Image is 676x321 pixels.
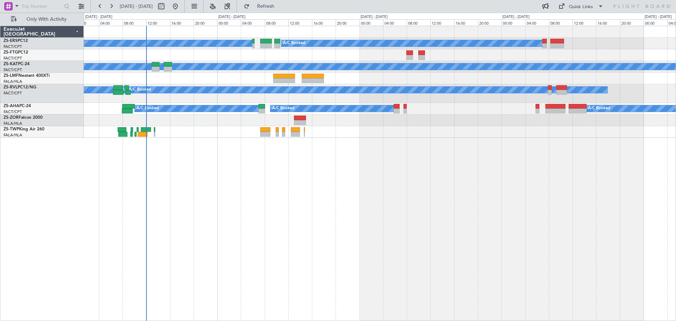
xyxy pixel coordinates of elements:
a: ZS-LMFNextant 400XTi [4,74,50,78]
span: ZS-ERS [4,39,18,43]
a: ZS-ERSPC12 [4,39,28,43]
span: ZS-FTG [4,50,18,55]
div: 04:00 [99,19,123,26]
div: 16:00 [170,19,194,26]
div: 12:00 [572,19,596,26]
div: 04:00 [383,19,407,26]
a: FACT/CPT [4,56,22,61]
a: ZS-RVLPC12/NG [4,85,36,89]
div: 08:00 [265,19,288,26]
div: 00:00 [359,19,383,26]
div: 16:00 [454,19,478,26]
div: A/C Booked [137,103,159,114]
div: 12:00 [146,19,170,26]
button: Quick Links [555,1,607,12]
span: ZS-AHA [4,104,19,108]
span: Only With Activity [18,17,74,22]
div: 04:00 [525,19,549,26]
button: Refresh [240,1,283,12]
div: 20:00 [336,19,359,26]
div: [DATE] - [DATE] [218,14,245,20]
div: [DATE] - [DATE] [85,14,112,20]
span: Refresh [251,4,281,9]
a: FALA/HLA [4,79,22,84]
div: 12:00 [430,19,454,26]
div: 08:00 [549,19,572,26]
div: 12:00 [288,19,312,26]
span: ZS-TWP [4,127,19,131]
div: A/C Booked [272,103,294,114]
div: A/C Booked [283,38,305,49]
div: Quick Links [569,4,593,11]
div: 08:00 [123,19,146,26]
a: ZS-AHAPC-24 [4,104,31,108]
a: FACT/CPT [4,91,22,96]
a: FALA/HLA [4,121,22,126]
a: ZS-TWPKing Air 260 [4,127,44,131]
a: FACT/CPT [4,109,22,115]
div: A/C Booked [129,85,151,95]
div: 20:00 [478,19,501,26]
div: 20:00 [620,19,644,26]
span: ZS-KAT [4,62,18,66]
span: ZS-ZOR [4,116,19,120]
div: 04:00 [241,19,264,26]
input: Trip Number [21,1,62,12]
div: [DATE] - [DATE] [502,14,530,20]
a: FACT/CPT [4,67,22,73]
div: 08:00 [407,19,430,26]
div: [DATE] - [DATE] [361,14,388,20]
a: ZS-KATPC-24 [4,62,30,66]
a: ZS-FTGPC12 [4,50,28,55]
a: ZS-ZORFalcon 2000 [4,116,43,120]
span: ZS-RVL [4,85,18,89]
div: 16:00 [312,19,336,26]
a: FACT/CPT [4,44,22,49]
div: 16:00 [596,19,620,26]
div: 00:00 [644,19,667,26]
span: ZS-LMF [4,74,18,78]
div: 20:00 [194,19,217,26]
div: A/C Booked [588,103,610,114]
div: 00:00 [75,19,99,26]
div: [DATE] - [DATE] [645,14,672,20]
div: 00:00 [501,19,525,26]
span: [DATE] - [DATE] [120,3,153,10]
button: Only With Activity [8,14,76,25]
div: 00:00 [217,19,241,26]
a: FALA/HLA [4,132,22,138]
